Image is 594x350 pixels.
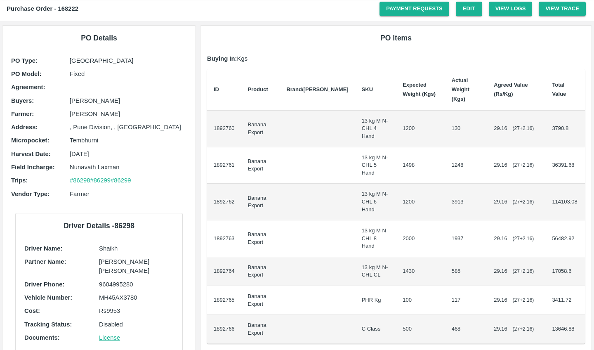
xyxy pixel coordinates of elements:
[241,111,280,147] td: Banana Export
[355,220,396,257] td: 13 kg M N-CHL 8 Hand
[11,111,34,117] b: Farmer :
[99,320,174,329] p: Disabled
[396,184,445,220] td: 1200
[545,220,585,257] td: 56482.92
[248,86,268,92] b: Product
[489,2,533,16] button: View Logs
[214,86,219,92] b: ID
[241,315,280,344] td: Banana Export
[355,184,396,220] td: 13 kg M N-CHL 6 Hand
[11,71,41,77] b: PO Model :
[513,125,534,131] span: ( 27 + 2.16 )
[494,326,507,332] span: 29.16
[11,191,49,197] b: Vendor Type :
[207,184,241,220] td: 1892762
[70,136,187,145] p: Tembhurni
[241,286,280,315] td: Banana Export
[552,82,566,97] b: Total Value
[70,96,187,105] p: [PERSON_NAME]
[545,315,585,344] td: 13646.88
[11,97,34,104] b: Buyers :
[494,125,507,131] span: 29.16
[545,111,585,147] td: 3790.8
[24,334,60,341] b: Documents:
[355,147,396,184] td: 13 kg M N-CHL 5 Hand
[396,286,445,315] td: 100
[11,84,45,90] b: Agreement:
[207,220,241,257] td: 1892763
[24,281,64,288] b: Driver Phone:
[396,111,445,147] td: 1200
[70,69,187,78] p: Fixed
[494,268,507,274] span: 29.16
[7,5,78,12] b: Purchase Order - 168222
[379,2,449,16] a: Payment Requests
[207,54,585,63] p: Kgs
[513,236,534,241] span: ( 27 + 2.16 )
[241,147,280,184] td: Banana Export
[11,164,55,170] b: Field Incharge :
[456,2,482,16] a: Edit
[207,55,237,62] b: Buying In:
[494,297,507,303] span: 29.16
[452,77,469,102] b: Actual Weight (Kgs)
[445,147,488,184] td: 1248
[207,111,241,147] td: 1892760
[445,111,488,147] td: 130
[207,32,585,44] h6: PO Items
[70,123,187,132] p: , Pune Division, , [GEOGRAPHIC_DATA]
[513,297,534,303] span: ( 27 + 2.16 )
[494,162,507,168] span: 29.16
[99,293,174,302] p: MH45AX3780
[207,257,241,286] td: 1892764
[355,286,396,315] td: PHR Kg
[445,315,488,344] td: 468
[362,86,373,92] b: SKU
[545,257,585,286] td: 17058.6
[70,177,90,184] a: #86298
[445,257,488,286] td: 585
[99,334,120,341] a: License
[445,286,488,315] td: 117
[22,220,176,232] h6: Driver Details - 86298
[11,137,49,144] b: Micropocket :
[11,124,38,130] b: Address :
[396,220,445,257] td: 2000
[207,315,241,344] td: 1892766
[545,184,585,220] td: 114103.08
[494,199,507,205] span: 29.16
[396,147,445,184] td: 1498
[99,306,174,315] p: Rs 9953
[445,184,488,220] td: 3913
[207,147,241,184] td: 1892761
[241,184,280,220] td: Banana Export
[24,307,40,314] b: Cost:
[286,86,348,92] b: Brand/[PERSON_NAME]
[70,163,187,172] p: Nunavath Laxman
[545,286,585,315] td: 3411.72
[513,199,534,205] span: ( 27 + 2.16 )
[99,244,174,253] p: Shaikh
[403,82,436,97] b: Expected Weight (Kgs)
[355,315,396,344] td: C Class
[70,149,187,158] p: [DATE]
[355,257,396,286] td: 13 kg M N-CHL CL
[99,280,174,289] p: 9604995280
[99,257,174,276] p: [PERSON_NAME] [PERSON_NAME]
[207,286,241,315] td: 1892765
[513,162,534,168] span: ( 27 + 2.16 )
[24,258,66,265] b: Partner Name:
[70,56,187,65] p: [GEOGRAPHIC_DATA]
[355,111,396,147] td: 13 kg M N-CHL 4 Hand
[9,32,189,44] h6: PO Details
[539,2,586,16] button: View Trace
[241,257,280,286] td: Banana Export
[90,177,111,184] a: #86299
[111,177,131,184] a: #86299
[494,235,507,241] span: 29.16
[70,109,187,118] p: [PERSON_NAME]
[241,220,280,257] td: Banana Export
[11,177,28,184] b: Trips :
[24,294,72,301] b: Vehicle Number:
[24,245,62,252] b: Driver Name:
